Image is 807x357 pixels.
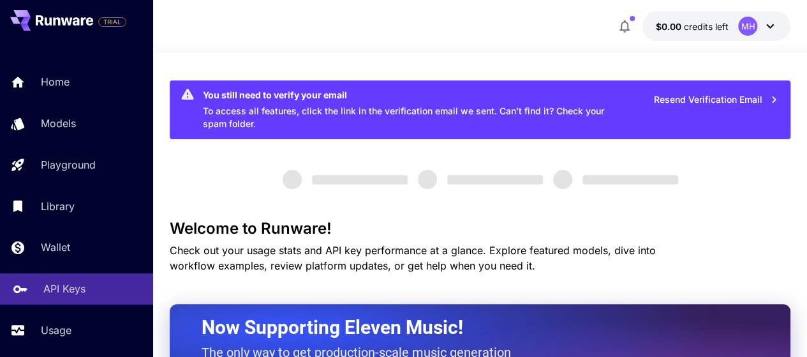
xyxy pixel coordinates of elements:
h3: Welcome to Runware! [170,220,791,238]
span: Add your payment card to enable full platform functionality. [98,14,126,29]
h2: Now Supporting Eleven Music! [202,315,727,340]
span: credits left [683,21,728,32]
p: API Keys [43,281,85,296]
div: You still need to verify your email [203,88,616,102]
p: Usage [41,323,71,338]
button: $0.00MH [642,11,790,41]
p: Home [41,74,70,89]
span: TRIAL [99,17,126,27]
span: $0.00 [655,21,683,32]
button: Resend Verification Email [646,87,785,113]
span: Check out your usage stats and API key performance at a glance. Explore featured models, dive int... [170,244,656,272]
p: Playground [41,157,96,172]
div: MH [738,17,757,36]
p: Wallet [41,239,70,255]
p: Models [41,116,76,131]
div: $0.00 [655,20,728,33]
p: Library [41,199,75,214]
div: To access all features, click the link in the verification email we sent. Can’t find it? Check yo... [203,84,616,135]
